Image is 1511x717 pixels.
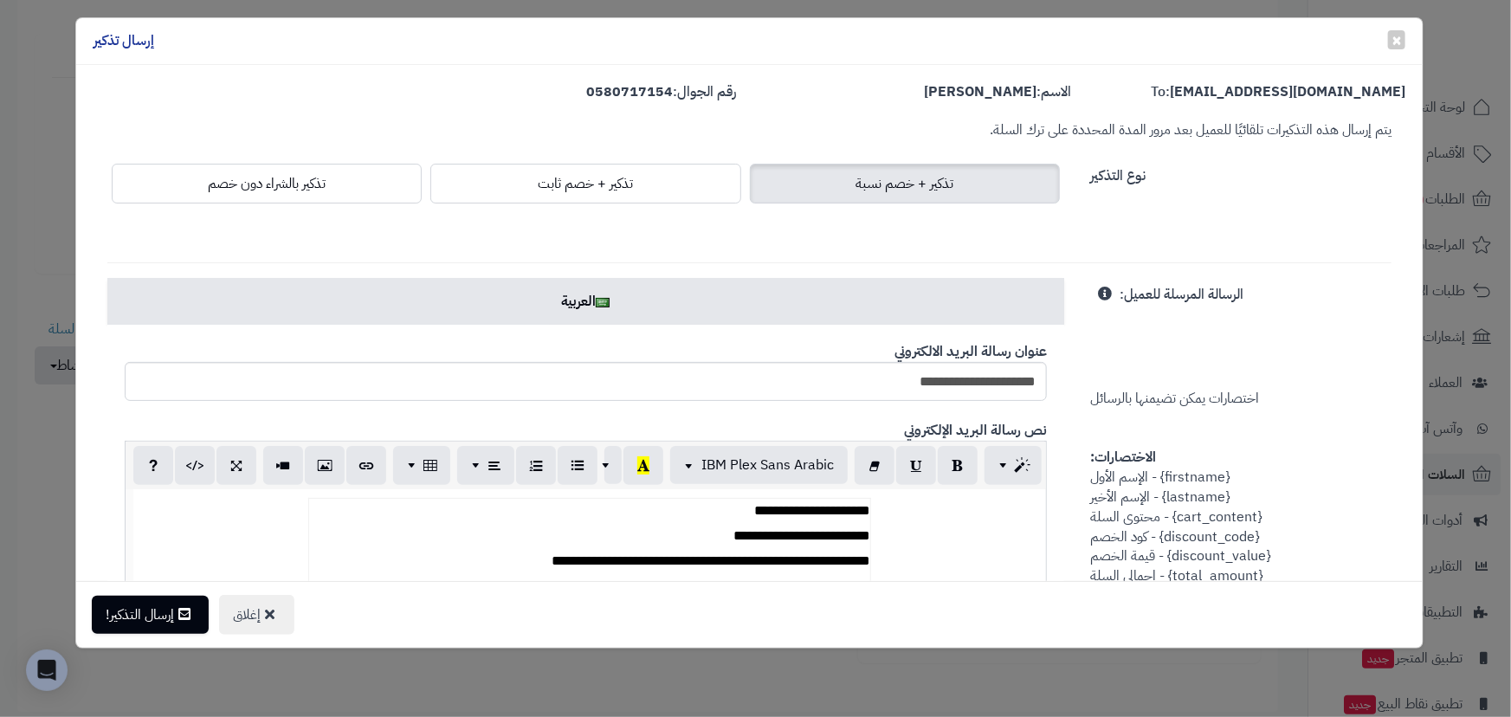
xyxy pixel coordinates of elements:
[904,420,1047,441] b: نص رسالة البريد الإلكتروني
[856,173,953,194] span: تذكير + خصم نسبة
[1090,284,1280,645] span: اختصارات يمكن تضيمنها بالرسائل {firstname} - الإسم الأول {lastname} - الإسم الأخير {cart_content}...
[92,596,209,634] button: إرسال التذكير!
[924,81,1036,102] strong: [PERSON_NAME]
[219,595,294,635] button: إغلاق
[538,173,633,194] span: تذكير + خصم ثابت
[1120,278,1243,305] label: الرسالة المرسلة للعميل:
[596,298,610,307] img: ar.png
[94,31,154,51] h4: إرسال تذكير
[1392,27,1402,53] span: ×
[587,82,737,102] label: رقم الجوال:
[894,341,1047,362] b: عنوان رسالة البريد الالكتروني
[1151,82,1405,102] label: To:
[107,278,1064,325] a: العربية
[587,81,674,102] strong: 0580717154
[990,119,1392,140] small: يتم إرسال هذه التذكيرات تلقائيًا للعميل بعد مرور المدة المحددة على ترك السلة.
[208,173,326,194] span: تذكير بالشراء دون خصم
[924,82,1071,102] label: الاسم:
[701,455,834,475] span: IBM Plex Sans Arabic
[1090,159,1146,186] label: نوع التذكير
[1170,81,1405,102] strong: [EMAIL_ADDRESS][DOMAIN_NAME]
[26,649,68,691] div: Open Intercom Messenger
[1090,447,1156,468] strong: الاختصارات:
